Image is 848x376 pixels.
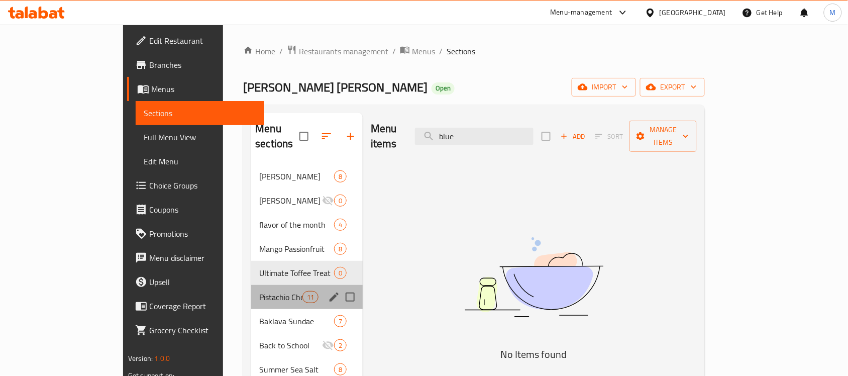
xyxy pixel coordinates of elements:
[314,124,339,148] span: Sort sections
[149,252,257,264] span: Menu disclaimer
[149,324,257,336] span: Grocery Checklist
[149,204,257,216] span: Coupons
[259,315,334,327] span: Baklava Sundae
[415,128,534,145] input: search
[551,7,612,19] div: Menu-management
[144,155,257,167] span: Edit Menu
[293,126,314,147] span: Select all sections
[127,318,265,342] a: Grocery Checklist
[251,237,363,261] div: Mango Passionfruit8
[334,243,347,255] div: items
[243,45,705,58] nav: breadcrumb
[412,45,435,57] span: Menus
[371,121,403,151] h2: Menu items
[149,228,257,240] span: Promotions
[251,333,363,357] div: Back to School2
[144,107,257,119] span: Sections
[327,290,342,305] button: edit
[255,121,299,151] h2: Menu sections
[432,82,455,95] div: Open
[259,267,334,279] span: Ultimate Toffee Treat
[322,339,334,351] svg: Inactive section
[392,45,396,57] li: /
[149,179,257,192] span: Choice Groups
[629,121,697,152] button: Manage items
[447,45,475,57] span: Sections
[400,45,435,58] a: Menus
[335,268,346,278] span: 0
[408,346,660,362] h5: No Items found
[259,243,334,255] span: Mango Passionfruit
[335,365,346,374] span: 8
[136,149,265,173] a: Edit Menu
[334,219,347,231] div: items
[154,352,170,365] span: 1.0.0
[589,129,629,144] span: Sort items
[334,315,347,327] div: items
[335,220,346,230] span: 4
[259,170,334,182] div: Churros Sundae
[335,341,346,350] span: 2
[127,77,265,101] a: Menus
[334,170,347,182] div: items
[287,45,388,58] a: Restaurants management
[144,131,257,143] span: Full Menu View
[251,164,363,189] div: [PERSON_NAME]8
[251,189,363,213] div: [PERSON_NAME]0
[557,129,589,144] button: Add
[334,339,347,351] div: items
[149,300,257,312] span: Coverage Report
[335,196,346,206] span: 0
[259,291,302,303] span: Pistachio Chocolate Edition
[580,81,628,93] span: import
[149,276,257,288] span: Upsell
[335,317,346,326] span: 7
[127,53,265,77] a: Branches
[334,363,347,375] div: items
[302,291,319,303] div: items
[640,78,705,97] button: export
[648,81,697,93] span: export
[638,124,689,149] span: Manage items
[251,309,363,333] div: Baklava Sundae7
[279,45,283,57] li: /
[251,261,363,285] div: Ultimate Toffee Treat0
[149,35,257,47] span: Edit Restaurant
[127,173,265,198] a: Choice Groups
[339,124,363,148] button: Add section
[259,339,322,351] span: Back to School
[408,211,660,344] img: dish.svg
[127,246,265,270] a: Menu disclaimer
[432,84,455,92] span: Open
[127,294,265,318] a: Coverage Report
[322,195,334,207] svg: Inactive section
[303,293,318,302] span: 11
[557,129,589,144] span: Add item
[151,83,257,95] span: Menus
[251,213,363,237] div: flavor of the month4
[660,7,726,18] div: [GEOGRAPHIC_DATA]
[299,45,388,57] span: Restaurants management
[259,219,334,231] span: flavor of the month
[127,29,265,53] a: Edit Restaurant
[559,131,586,142] span: Add
[334,195,347,207] div: items
[127,270,265,294] a: Upsell
[128,352,153,365] span: Version:
[259,170,334,182] span: [PERSON_NAME]
[830,7,836,18] span: M
[259,363,334,375] span: Summer Sea Salt
[127,222,265,246] a: Promotions
[259,195,322,207] div: Churros Sundae
[572,78,636,97] button: import
[127,198,265,222] a: Coupons
[251,285,363,309] div: Pistachio Chocolate Edition11edit
[335,172,346,181] span: 8
[136,125,265,149] a: Full Menu View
